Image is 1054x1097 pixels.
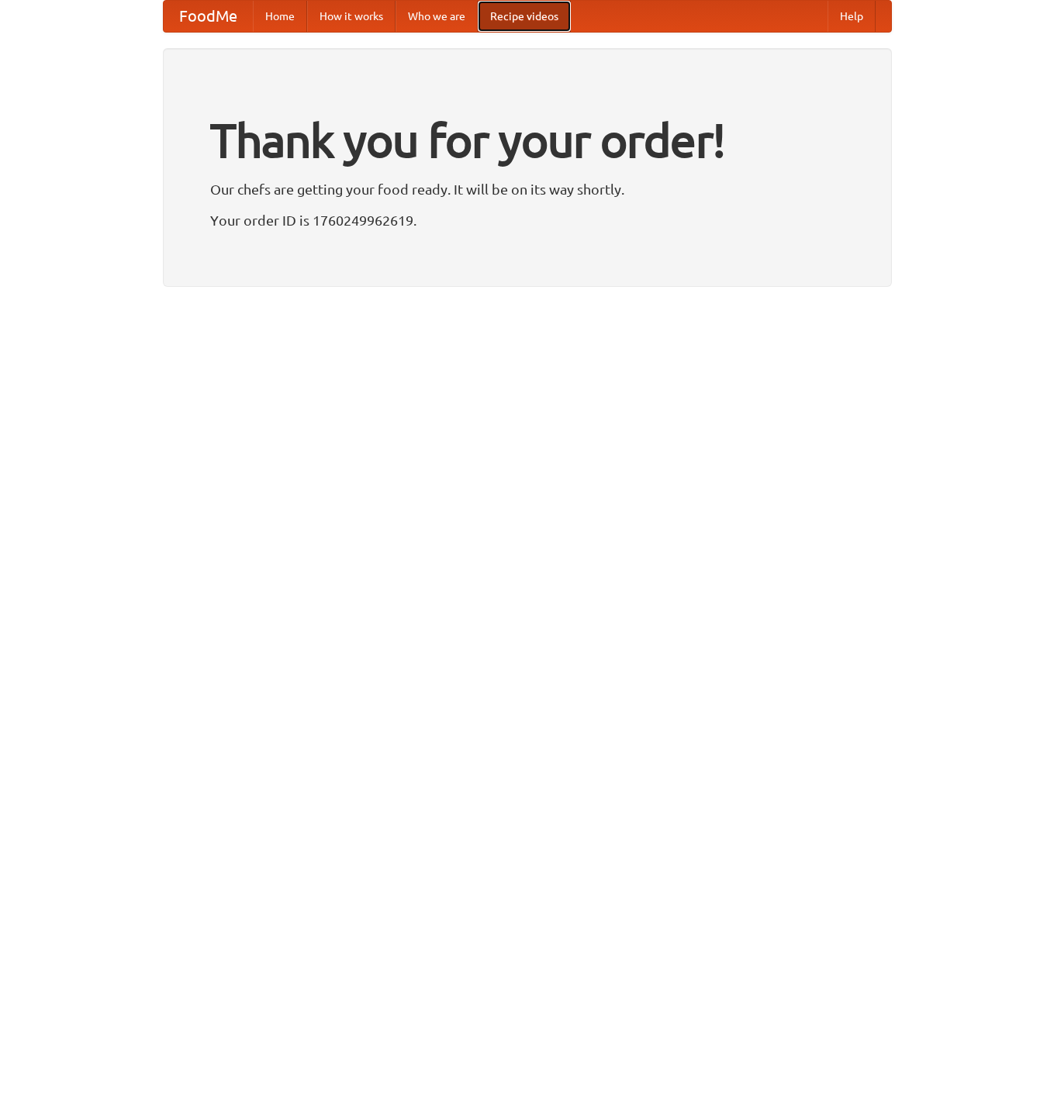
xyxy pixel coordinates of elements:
[828,1,876,32] a: Help
[210,178,845,201] p: Our chefs are getting your food ready. It will be on its way shortly.
[164,1,253,32] a: FoodMe
[210,209,845,232] p: Your order ID is 1760249962619.
[307,1,396,32] a: How it works
[253,1,307,32] a: Home
[396,1,478,32] a: Who we are
[210,103,845,178] h1: Thank you for your order!
[478,1,571,32] a: Recipe videos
